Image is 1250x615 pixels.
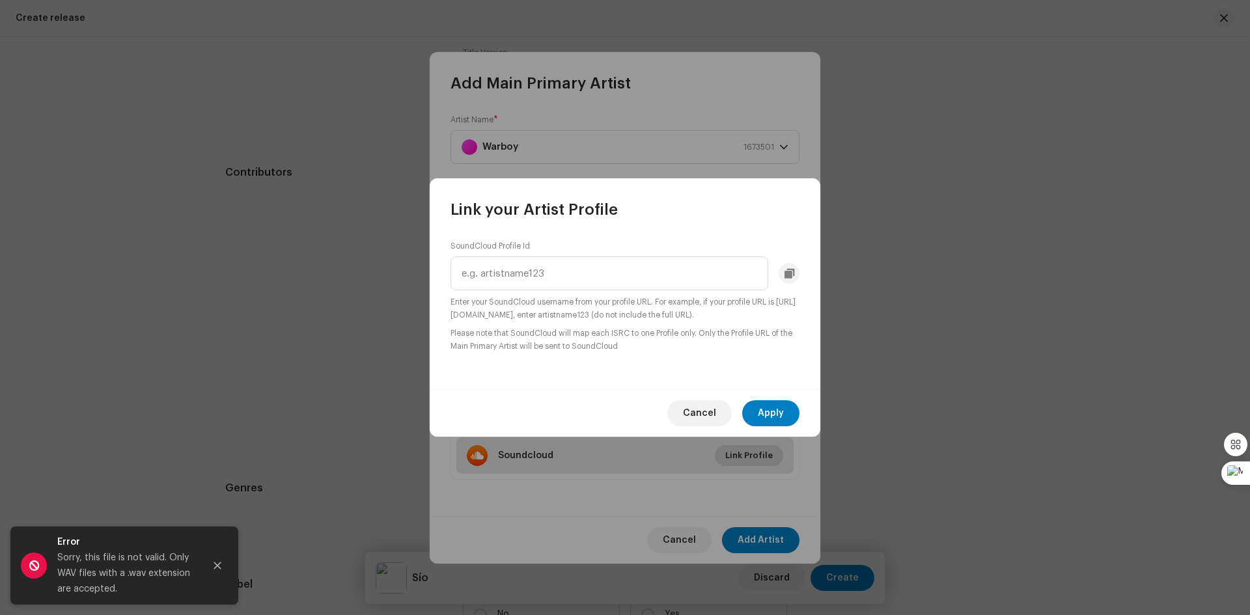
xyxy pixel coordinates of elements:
[451,295,799,321] small: Enter your SoundCloud username from your profile URL. For example, if your profile URL is [URL][D...
[742,400,799,426] button: Apply
[204,553,230,579] button: Close
[683,400,716,426] span: Cancel
[451,241,530,251] label: SoundCloud Profile Id
[57,534,194,550] div: Error
[451,327,799,353] small: Please note that SoundCloud will map each ISRC to one Profile only. Only the Profile URL of the M...
[667,400,732,426] button: Cancel
[57,550,194,597] div: Sorry, this file is not valid. Only WAV files with a .wav extension are accepted.
[758,400,784,426] span: Apply
[451,256,768,290] input: e.g. artistname123
[451,199,618,220] span: Link your Artist Profile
